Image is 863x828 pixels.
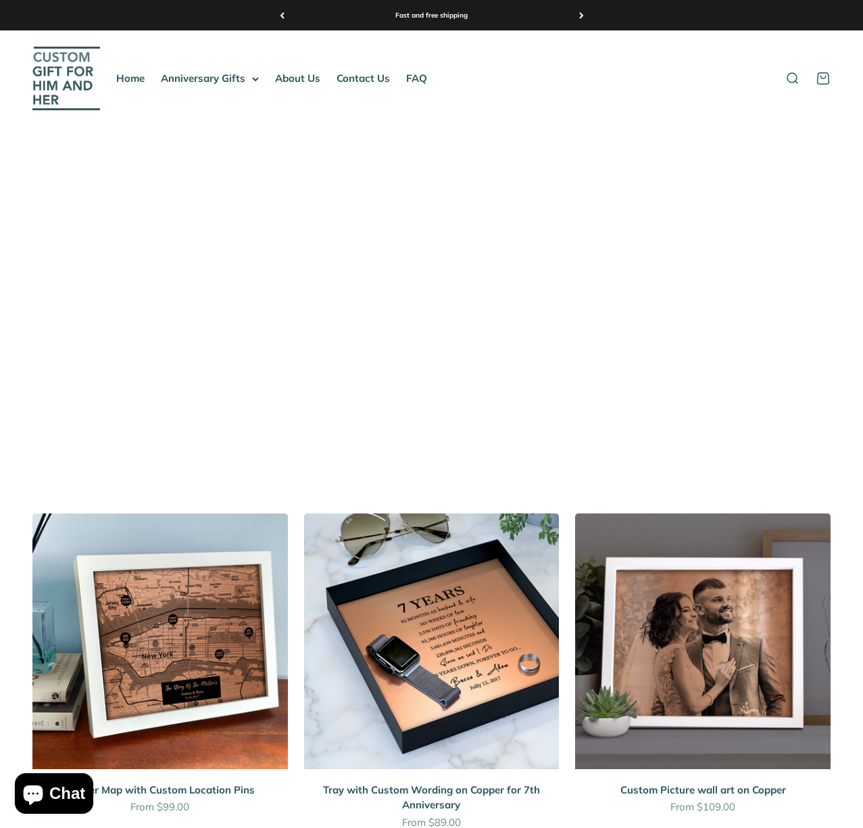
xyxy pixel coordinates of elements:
button: Previous [280,9,285,21]
p: Fast and free shipping [395,9,468,21]
sale-price: From $99.00 [130,799,189,815]
a: Tray with Custom Wording on Copper for 7th Anniversary [323,783,540,812]
a: FAQ [406,72,427,85]
button: Next [579,9,584,21]
a: Custom Picture wall art on Copper [620,783,786,796]
inbox-online-store-chat: Shopify online store chat [11,773,97,817]
a: Home [116,72,145,85]
summary: Anniversary Gifts [161,70,259,87]
a: About Us [275,72,320,85]
sale-price: From $109.00 [670,799,735,815]
a: Contact Us [337,72,390,85]
a: Copper Map with Custom Location Pins [65,783,255,796]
